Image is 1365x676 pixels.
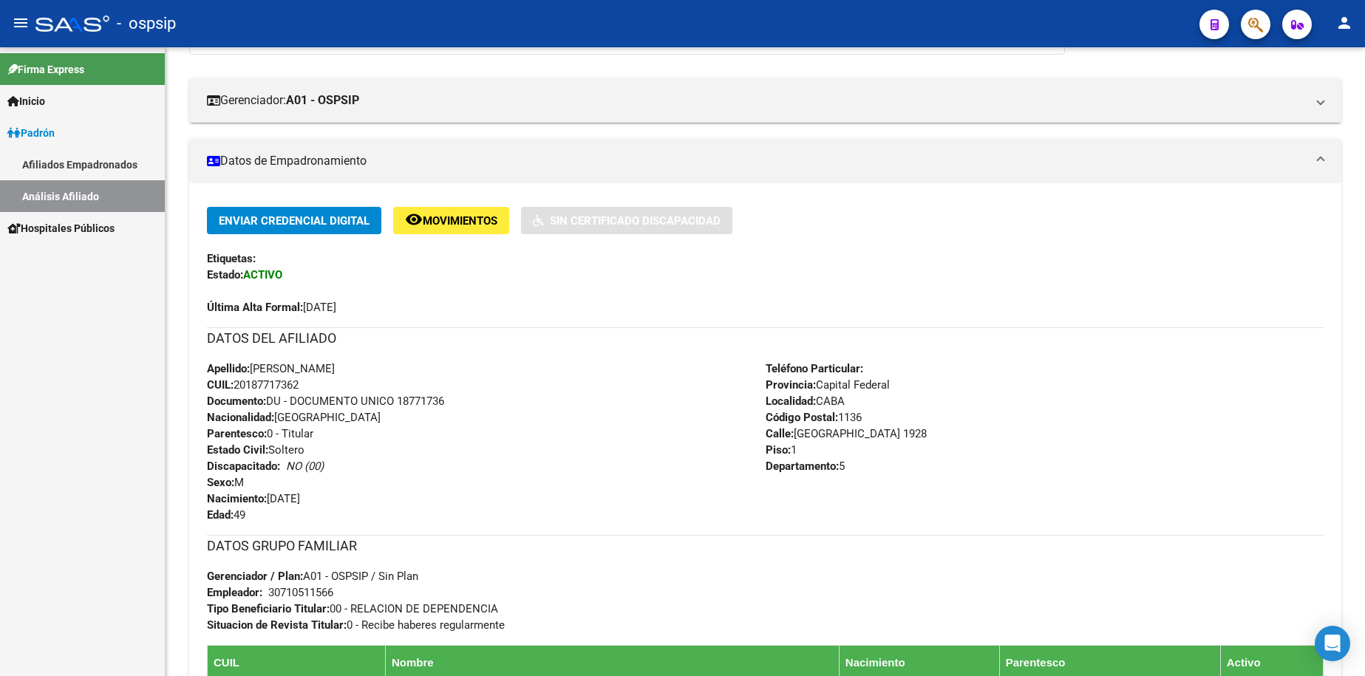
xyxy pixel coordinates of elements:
[521,207,732,234] button: Sin Certificado Discapacidad
[189,78,1341,123] mat-expansion-panel-header: Gerenciador:A01 - OSPSIP
[405,211,423,228] mat-icon: remove_red_eye
[286,460,324,473] i: NO (00)
[207,252,256,265] strong: Etiquetas:
[207,92,1306,109] mat-panel-title: Gerenciador:
[550,214,721,228] span: Sin Certificado Discapacidad
[766,460,839,473] strong: Departamento:
[207,378,234,392] strong: CUIL:
[766,378,890,392] span: Capital Federal
[207,476,234,489] strong: Sexo:
[766,378,816,392] strong: Provincia:
[207,508,234,522] strong: Edad:
[286,92,359,109] strong: A01 - OSPSIP
[393,207,509,234] button: Movimientos
[766,443,797,457] span: 1
[207,570,303,583] strong: Gerenciador / Plan:
[207,362,250,375] strong: Apellido:
[766,411,862,424] span: 1136
[207,443,268,457] strong: Estado Civil:
[766,411,838,424] strong: Código Postal:
[7,61,84,78] span: Firma Express
[207,411,274,424] strong: Nacionalidad:
[7,93,45,109] span: Inicio
[207,618,347,632] strong: Situacion de Revista Titular:
[766,460,845,473] span: 5
[423,214,497,228] span: Movimientos
[207,427,313,440] span: 0 - Titular
[207,395,444,408] span: DU - DOCUMENTO UNICO 18771736
[207,602,330,615] strong: Tipo Beneficiario Titular:
[7,220,115,236] span: Hospitales Públicos
[207,301,336,314] span: [DATE]
[207,586,262,599] strong: Empleador:
[766,395,816,408] strong: Localidad:
[207,443,304,457] span: Soltero
[12,14,30,32] mat-icon: menu
[766,362,863,375] strong: Teléfono Particular:
[1335,14,1353,32] mat-icon: person
[268,584,333,601] div: 30710511566
[207,618,505,632] span: 0 - Recibe haberes regularmente
[207,492,267,505] strong: Nacimiento:
[766,395,845,408] span: CABA
[207,153,1306,169] mat-panel-title: Datos de Empadronamiento
[207,207,381,234] button: Enviar Credencial Digital
[207,301,303,314] strong: Última Alta Formal:
[207,492,300,505] span: [DATE]
[219,214,370,228] span: Enviar Credencial Digital
[207,362,335,375] span: [PERSON_NAME]
[1315,626,1350,661] div: Open Intercom Messenger
[207,536,1324,556] h3: DATOS GRUPO FAMILIAR
[207,395,266,408] strong: Documento:
[207,427,267,440] strong: Parentesco:
[189,139,1341,183] mat-expansion-panel-header: Datos de Empadronamiento
[207,460,280,473] strong: Discapacitado:
[207,508,245,522] span: 49
[7,125,55,141] span: Padrón
[207,476,244,489] span: M
[117,7,176,40] span: - ospsip
[207,268,243,281] strong: Estado:
[207,570,418,583] span: A01 - OSPSIP / Sin Plan
[207,411,381,424] span: [GEOGRAPHIC_DATA]
[243,268,282,281] strong: ACTIVO
[207,328,1324,349] h3: DATOS DEL AFILIADO
[207,602,498,615] span: 00 - RELACION DE DEPENDENCIA
[766,427,927,440] span: [GEOGRAPHIC_DATA] 1928
[207,378,299,392] span: 20187717362
[766,443,791,457] strong: Piso:
[766,427,794,440] strong: Calle:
